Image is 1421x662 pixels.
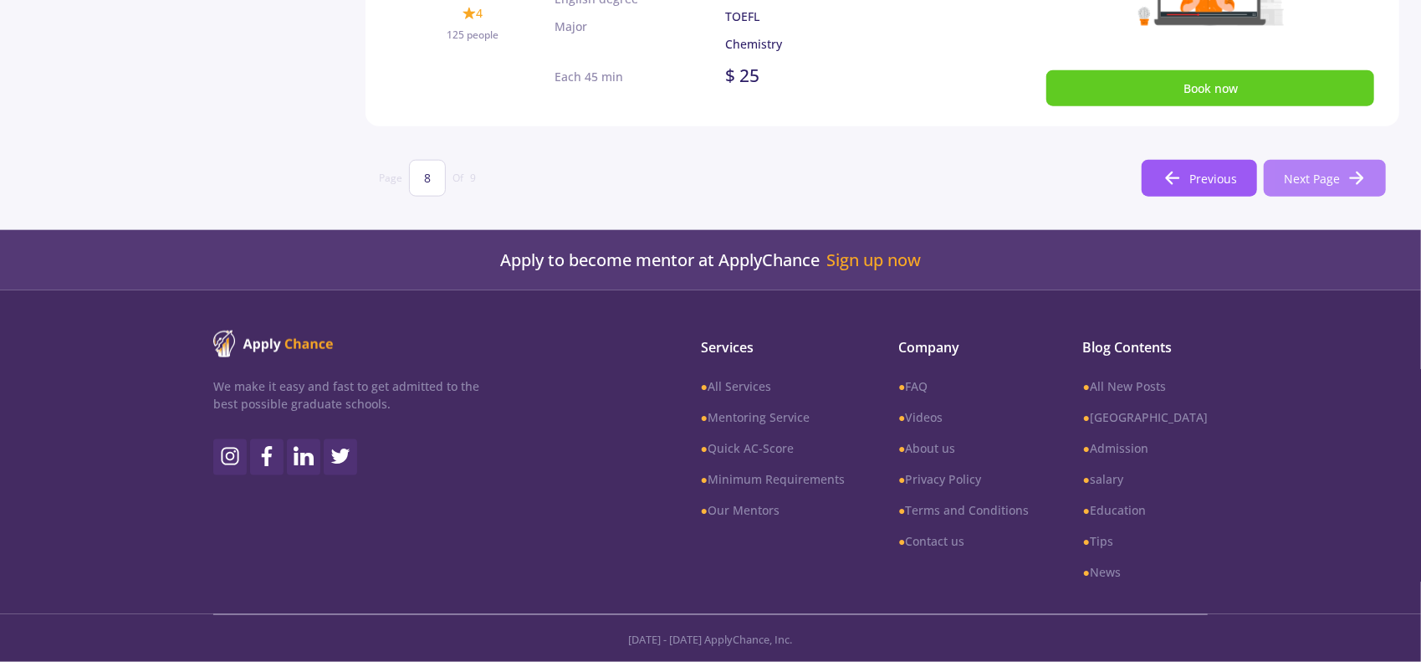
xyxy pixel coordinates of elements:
img: ApplyChance logo [213,331,334,357]
b: ● [898,409,905,425]
b: ● [1083,409,1090,425]
p: We make it easy and fast to get admitted to the best possible graduate schools. [213,377,479,413]
b: ● [1083,378,1090,394]
b: ● [701,378,708,394]
b: ● [898,502,905,518]
a: ●Videos [898,408,1029,426]
span: 9 [470,171,476,186]
a: ●Minimum Requirements [701,470,845,488]
a: ●Education [1083,501,1208,519]
span: Blog Contents [1083,337,1208,357]
b: ● [701,471,708,487]
p: Chemistry [726,35,965,53]
span: 125 people [447,28,498,42]
a: ●[GEOGRAPHIC_DATA] [1083,408,1208,426]
a: ●Tips [1083,532,1208,550]
p: TOEFL [726,8,965,25]
a: Sign up now [826,250,921,270]
b: ● [898,440,905,456]
span: 4 [476,4,483,22]
b: ● [1083,471,1090,487]
span: [DATE] - [DATE] ApplyChance, Inc. [628,632,792,647]
span: Services [701,337,845,357]
button: Previous [1142,160,1257,197]
span: Of [452,171,463,186]
b: ● [1083,502,1090,518]
a: ●Contact us [898,532,1029,550]
span: Next Page [1284,170,1340,187]
a: ●About us [898,439,1029,457]
b: ● [898,533,905,549]
button: Book now [1046,70,1374,106]
a: ●Quick AC-Score [701,439,845,457]
button: Next Page [1264,160,1386,197]
a: ●Admission [1083,439,1208,457]
p: $ 25 [726,63,760,90]
a: ●News [1083,563,1208,581]
a: ●All New Posts [1083,377,1208,395]
b: ● [701,409,708,425]
b: ● [898,378,905,394]
a: ●salary [1083,470,1208,488]
b: ● [1083,533,1090,549]
b: ● [898,471,905,487]
span: Page [379,171,402,186]
p: Each 45 min [555,68,623,85]
a: ●FAQ [898,377,1029,395]
a: ●All Services [701,377,845,395]
b: ● [701,502,708,518]
b: ● [1083,564,1090,580]
span: Previous [1189,170,1237,187]
b: ● [701,440,708,456]
a: ●Terms and Conditions [898,501,1029,519]
span: Company [898,337,1029,357]
p: Major [555,18,725,35]
b: ● [1083,440,1090,456]
a: ●Our Mentors [701,501,845,519]
a: ●Mentoring Service [701,408,845,426]
a: ●Privacy Policy [898,470,1029,488]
